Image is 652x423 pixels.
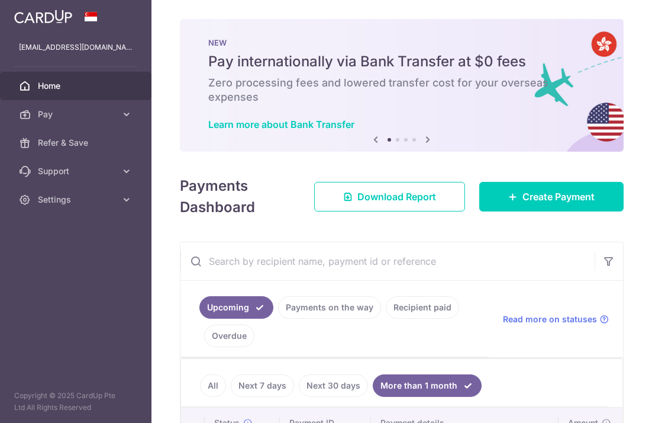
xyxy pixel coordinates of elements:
[38,165,116,177] span: Support
[199,296,273,319] a: Upcoming
[522,190,595,204] span: Create Payment
[479,182,624,211] a: Create Payment
[38,108,116,120] span: Pay
[208,38,595,47] p: NEW
[503,313,609,325] a: Read more on statuses
[14,9,72,24] img: CardUp
[208,76,595,104] h6: Zero processing fees and lowered transfer cost for your overseas expenses
[200,374,226,397] a: All
[38,80,116,92] span: Home
[180,242,595,280] input: Search by recipient name, payment id or reference
[314,182,465,211] a: Download Report
[19,41,133,53] p: [EMAIL_ADDRESS][DOMAIN_NAME]
[503,313,597,325] span: Read more on statuses
[180,175,293,218] h4: Payments Dashboard
[373,374,482,397] a: More than 1 month
[299,374,368,397] a: Next 30 days
[38,194,116,206] span: Settings
[208,118,354,130] a: Learn more about Bank Transfer
[386,296,459,319] a: Recipient paid
[231,374,294,397] a: Next 7 days
[204,325,254,347] a: Overdue
[180,19,624,152] img: Bank transfer banner
[278,296,381,319] a: Payments on the way
[357,190,436,204] span: Download Report
[38,137,116,149] span: Refer & Save
[208,52,595,71] h5: Pay internationally via Bank Transfer at $0 fees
